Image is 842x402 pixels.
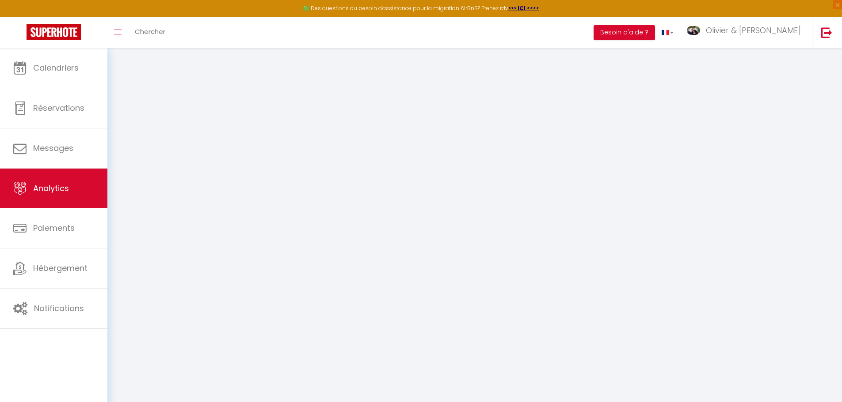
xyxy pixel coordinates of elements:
[34,303,84,314] span: Notifications
[594,25,655,40] button: Besoin d'aide ?
[821,27,832,38] img: logout
[33,62,79,73] span: Calendriers
[508,4,539,12] a: >>> ICI <<<<
[33,263,88,274] span: Hébergement
[135,27,165,36] span: Chercher
[33,222,75,233] span: Paiements
[33,183,69,194] span: Analytics
[706,25,801,36] span: Olivier & [PERSON_NAME]
[33,143,73,154] span: Messages
[27,24,81,40] img: Super Booking
[33,102,84,113] span: Réservations
[680,17,812,48] a: ... Olivier & [PERSON_NAME]
[687,26,700,35] img: ...
[128,17,172,48] a: Chercher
